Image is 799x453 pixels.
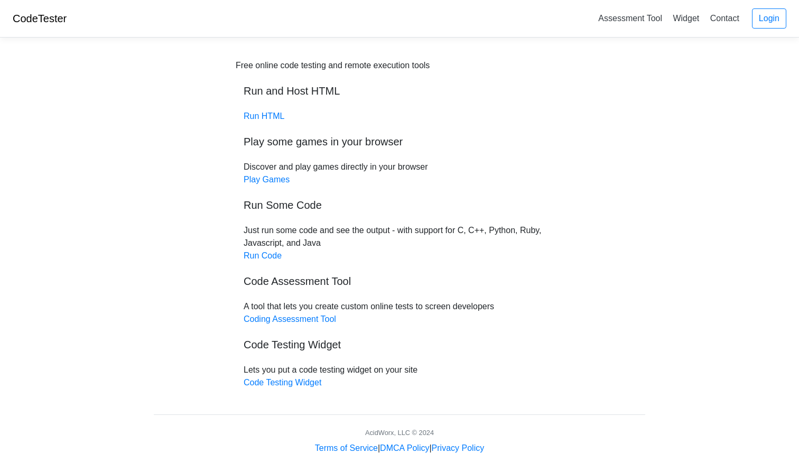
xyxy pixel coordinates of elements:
[244,315,336,323] a: Coding Assessment Tool
[13,13,67,24] a: CodeTester
[706,10,744,27] a: Contact
[244,251,282,260] a: Run Code
[244,175,290,184] a: Play Games
[244,112,284,121] a: Run HTML
[244,275,555,288] h5: Code Assessment Tool
[594,10,666,27] a: Assessment Tool
[244,199,555,211] h5: Run Some Code
[668,10,703,27] a: Widget
[244,135,555,148] h5: Play some games in your browser
[315,443,378,452] a: Terms of Service
[365,428,434,438] div: AcidWorx, LLC © 2024
[244,338,555,351] h5: Code Testing Widget
[380,443,429,452] a: DMCA Policy
[236,59,563,389] div: Discover and play games directly in your browser Just run some code and see the output - with sup...
[752,8,786,29] a: Login
[236,59,430,72] div: Free online code testing and remote execution tools
[244,378,321,387] a: Code Testing Widget
[432,443,485,452] a: Privacy Policy
[244,85,555,97] h5: Run and Host HTML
